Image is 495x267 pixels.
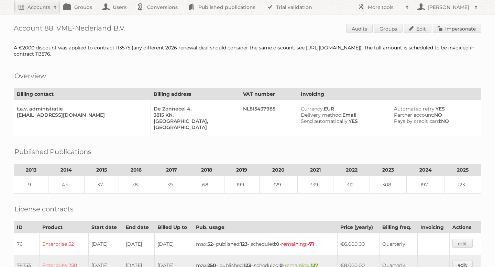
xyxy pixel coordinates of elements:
[301,118,385,124] div: YES
[337,233,379,255] td: €6.000,00
[452,239,473,248] a: edit
[379,233,417,255] td: Quarterly
[259,176,297,194] td: 329
[224,164,259,176] th: 2019
[154,118,234,124] div: [GEOGRAPHIC_DATA],
[119,164,154,176] th: 2016
[346,24,373,33] a: Audits
[193,221,337,233] th: Pub. usage
[84,164,119,176] th: 2015
[154,176,189,194] td: 39
[14,147,91,157] h2: Published Publications
[394,118,475,124] div: NO
[444,164,481,176] th: 2025
[394,106,436,112] span: Automated retry:
[89,221,123,233] th: Start date
[379,221,417,233] th: Billing freq.
[154,124,234,130] div: [GEOGRAPHIC_DATA]
[14,164,48,176] th: 2013
[48,176,84,194] td: 43
[193,233,337,255] td: max: - published: - scheduled: -
[123,221,154,233] th: End date
[14,45,481,57] div: A €2000 discount was applied to contract 113575 (any different 2026 renewal deal should consider ...
[394,112,434,118] span: Partner account:
[224,176,259,194] td: 199
[151,88,240,100] th: Billing address
[154,233,193,255] td: [DATE]
[207,241,213,247] strong: 52
[333,176,370,194] td: 312
[301,106,385,112] div: EUR
[276,241,279,247] strong: 0
[307,241,314,247] strong: -71
[444,176,481,194] td: 123
[14,24,481,34] h1: Account 88: VME-Nederland B.V.
[14,176,48,194] td: 9
[48,164,84,176] th: 2014
[259,164,297,176] th: 2020
[189,176,224,194] td: 68
[154,221,193,233] th: Billed Up to
[84,176,119,194] td: 37
[394,118,441,124] span: Pays by credit card:
[240,241,247,247] strong: 123
[40,233,89,255] td: Enterprise 52
[297,176,333,194] td: 339
[394,106,475,112] div: YES
[370,164,406,176] th: 2023
[14,233,40,255] td: 76
[154,106,234,112] div: De Zonnecel 4,
[123,233,154,255] td: [DATE]
[89,233,123,255] td: [DATE]
[426,4,471,11] h2: [PERSON_NAME]
[450,221,481,233] th: Actions
[14,88,151,100] th: Billing contact
[27,4,50,11] h2: Accounts
[240,88,298,100] th: VAT number
[433,24,481,33] a: Impersonate
[406,164,444,176] th: 2024
[119,176,154,194] td: 38
[14,204,74,214] h2: License contracts
[281,241,314,247] span: remaining:
[14,221,40,233] th: ID
[17,106,145,112] div: t.a.v. administratie
[337,221,379,233] th: Price (yearly)
[333,164,370,176] th: 2022
[406,176,444,194] td: 197
[14,71,46,81] h2: Overview
[301,118,349,124] span: Send automatically:
[404,24,431,33] a: Edit
[154,112,234,118] div: 3815 KN,
[301,106,324,112] span: Currency:
[297,164,333,176] th: 2021
[240,100,298,136] td: NL815437985
[418,221,450,233] th: Invoicing
[40,221,89,233] th: Product
[17,112,145,118] div: [EMAIL_ADDRESS][DOMAIN_NAME]
[394,112,475,118] div: NO
[374,24,403,33] a: Groups
[301,112,342,118] span: Delivery method:
[368,4,402,11] h2: More tools
[298,88,481,100] th: Invoicing
[370,176,406,194] td: 308
[189,164,224,176] th: 2018
[154,164,189,176] th: 2017
[301,112,385,118] div: Email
